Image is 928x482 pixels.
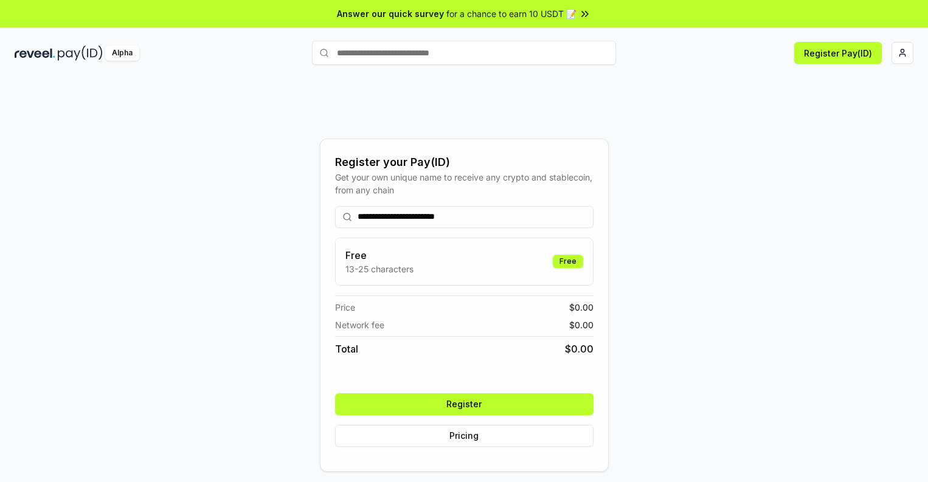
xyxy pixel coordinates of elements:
[335,318,384,331] span: Network fee
[345,248,414,263] h3: Free
[565,342,594,356] span: $ 0.00
[553,255,583,268] div: Free
[15,46,55,61] img: reveel_dark
[335,301,355,314] span: Price
[335,425,594,447] button: Pricing
[569,301,594,314] span: $ 0.00
[58,46,103,61] img: pay_id
[569,318,594,331] span: $ 0.00
[335,171,594,196] div: Get your own unique name to receive any crypto and stablecoin, from any chain
[337,7,444,20] span: Answer our quick survey
[335,154,594,171] div: Register your Pay(ID)
[105,46,139,61] div: Alpha
[794,42,882,64] button: Register Pay(ID)
[345,263,414,275] p: 13-25 characters
[446,7,577,20] span: for a chance to earn 10 USDT 📝
[335,393,594,415] button: Register
[335,342,358,356] span: Total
